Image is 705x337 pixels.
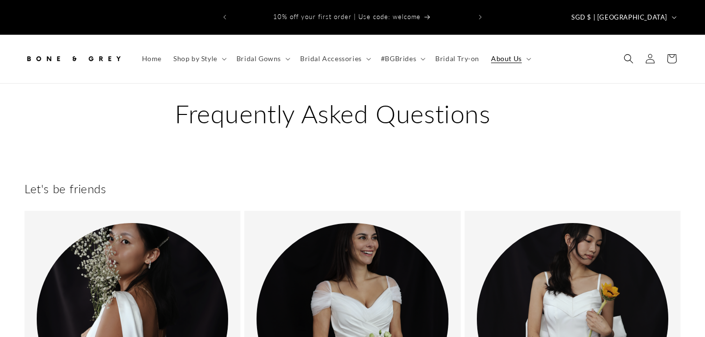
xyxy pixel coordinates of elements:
[24,48,122,69] img: Bone and Grey Bridal
[571,13,667,22] span: SGD $ | [GEOGRAPHIC_DATA]
[618,48,639,69] summary: Search
[273,13,421,21] span: 10% off your first order | Use code: welcome
[142,54,162,63] span: Home
[167,48,231,69] summary: Shop by Style
[485,48,535,69] summary: About Us
[491,54,522,63] span: About Us
[21,45,126,73] a: Bone and Grey Bridal
[24,181,106,196] h2: Let's be friends
[136,48,167,69] a: Home
[231,48,294,69] summary: Bridal Gowns
[435,54,479,63] span: Bridal Try-on
[429,48,485,69] a: Bridal Try-on
[214,8,235,26] button: Previous announcement
[300,54,362,63] span: Bridal Accessories
[375,48,429,69] summary: #BGBrides
[236,54,281,63] span: Bridal Gowns
[294,48,375,69] summary: Bridal Accessories
[565,8,681,26] button: SGD $ | [GEOGRAPHIC_DATA]
[470,8,491,26] button: Next announcement
[175,97,530,131] h1: Frequently Asked Questions
[173,54,217,63] span: Shop by Style
[381,54,416,63] span: #BGBrides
